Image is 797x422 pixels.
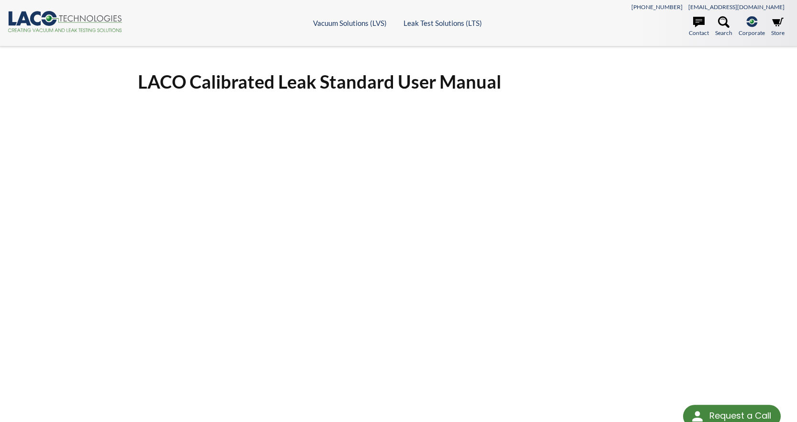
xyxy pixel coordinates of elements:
a: Store [771,16,785,37]
span: Corporate [739,28,765,37]
a: [PHONE_NUMBER] [631,3,683,11]
a: Search [715,16,732,37]
a: Vacuum Solutions (LVS) [313,19,387,27]
a: [EMAIL_ADDRESS][DOMAIN_NAME] [688,3,785,11]
a: Leak Test Solutions (LTS) [404,19,482,27]
a: Contact [689,16,709,37]
h1: LACO Calibrated Leak Standard User Manual [138,70,660,93]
